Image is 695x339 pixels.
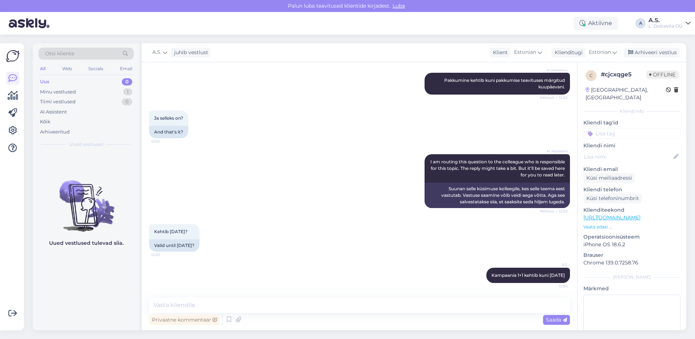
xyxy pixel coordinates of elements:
a: [URL][DOMAIN_NAME] [583,214,640,221]
span: AI Assistent [541,148,568,154]
div: A.S. [648,17,683,23]
span: Luba [390,3,407,9]
span: 12:52 [151,139,178,144]
div: 1 [123,88,132,96]
div: Valid until [DATE]? [149,239,200,252]
span: A.S. [152,48,161,56]
div: Suunan selle küsimuse kolleegile, kes selle teema eest vastutab. Vastuse saamine võib veidi aega ... [425,183,570,208]
div: juhib vestlust [171,49,208,56]
div: Uus [40,78,49,85]
div: A [635,18,646,28]
div: Web [61,64,73,73]
span: Saada [546,316,567,323]
p: Brauser [583,251,680,259]
p: Märkmed [583,285,680,292]
div: Klienditugi [552,49,583,56]
p: Chrome 139.0.7258.76 [583,259,680,267]
p: Kliendi email [583,165,680,173]
div: AI Assistent [40,108,67,116]
div: Minu vestlused [40,88,76,96]
span: AI Assistent [541,67,568,72]
a: A.S.L´Dolcevita OÜ [648,17,691,29]
span: A.S. [541,262,568,267]
input: Lisa nimi [584,153,672,161]
div: Arhiveeritud [40,128,70,136]
span: Estonian [589,48,611,56]
p: Kliendi telefon [583,186,680,194]
div: Klient [490,49,508,56]
div: 0 [122,78,132,85]
p: Uued vestlused tulevad siia. [49,239,124,247]
div: Aktiivne [574,17,618,30]
span: Uued vestlused [69,141,103,148]
div: Kõik [40,118,51,125]
div: Küsi telefoninumbrit [583,194,642,203]
p: Klienditeekond [583,206,680,214]
span: Offline [646,71,678,79]
img: No chats [33,167,140,233]
span: Ja selleks on? [154,115,183,121]
div: Tiimi vestlused [40,98,76,105]
p: Kliendi tag'id [583,119,680,127]
div: Email [118,64,134,73]
p: Operatsioonisüsteem [583,233,680,241]
span: Estonian [514,48,536,56]
div: And that's it? [149,126,188,138]
div: [GEOGRAPHIC_DATA], [GEOGRAPHIC_DATA] [586,86,666,101]
p: Kliendi nimi [583,142,680,149]
span: Kehtib [DATE]? [154,229,188,234]
span: c [590,73,593,78]
input: Lisa tag [583,128,680,139]
span: 12:53 [151,252,178,258]
div: # cjcxqge5 [601,70,646,79]
span: Kampaania 1+1 kehtib kuni [DATE] [491,272,565,278]
img: Askly Logo [6,49,20,63]
div: L´Dolcevita OÜ [648,23,683,29]
div: Privaatne kommentaar [149,315,220,325]
span: 12:54 [541,283,568,289]
p: iPhone OS 18.6.2 [583,241,680,248]
div: Arhiveeri vestlus [624,48,680,57]
div: Kliendi info [583,108,680,115]
div: Socials [87,64,105,73]
div: All [39,64,47,73]
div: [PERSON_NAME] [583,274,680,280]
div: Küsi meiliaadressi [583,173,635,183]
span: Nähtud ✓ 12:52 [540,95,568,100]
span: Nähtud ✓ 12:53 [540,208,568,214]
p: Vaata edasi ... [583,224,680,230]
span: Otsi kliente [45,50,74,57]
span: Pakkumine kehtib kuni pakkumise teavituses märgitud kuupäevani. [444,77,566,89]
div: 0 [122,98,132,105]
span: I am routing this question to the colleague who is responsible for this topic. The reply might ta... [430,159,566,178]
